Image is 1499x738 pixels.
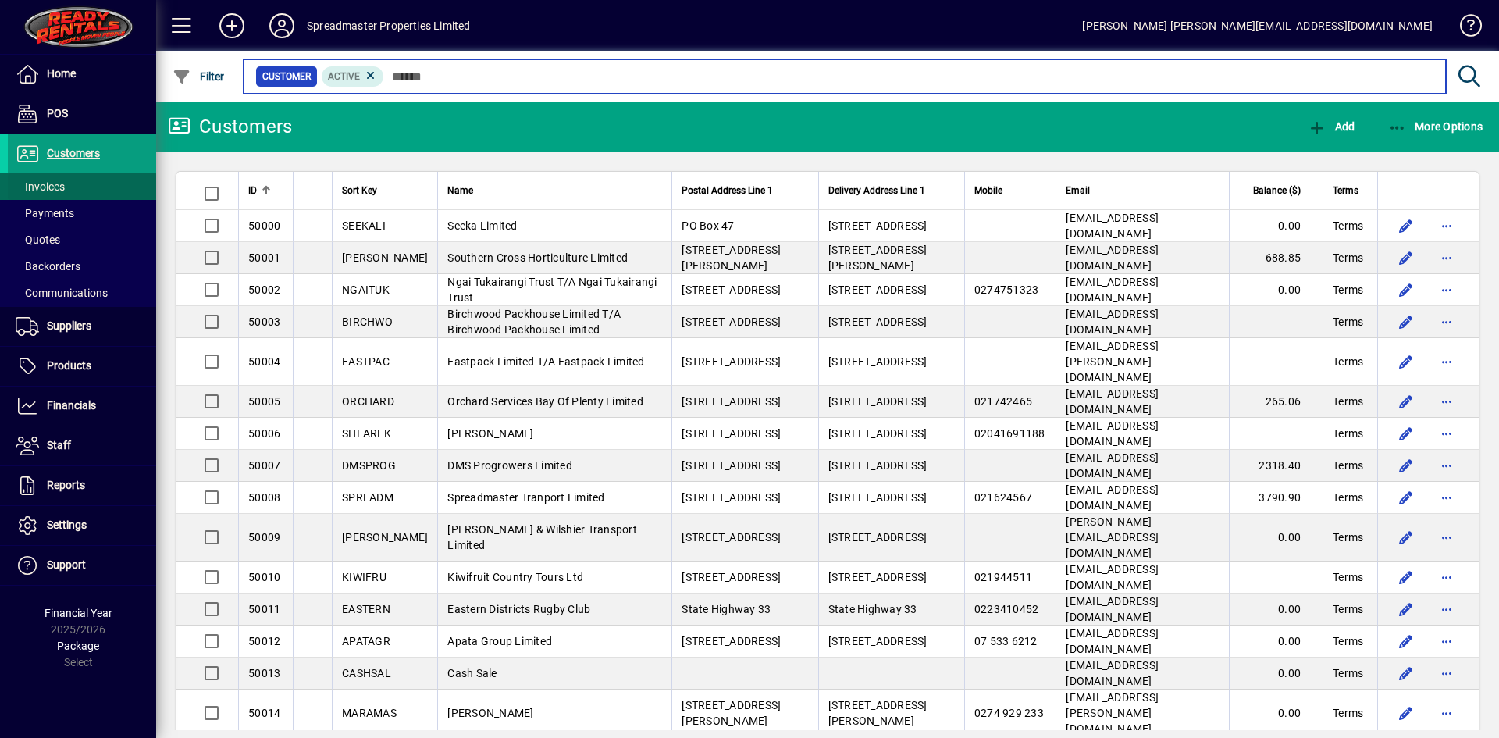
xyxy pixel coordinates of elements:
[682,603,771,615] span: State Highway 33
[828,219,928,232] span: [STREET_ADDRESS]
[1066,419,1159,447] span: [EMAIL_ADDRESS][DOMAIN_NAME]
[8,94,156,134] a: POS
[1333,314,1363,330] span: Terms
[1434,245,1459,270] button: More options
[447,182,473,199] span: Name
[342,316,393,328] span: BIRCHWO
[342,182,377,199] span: Sort Key
[828,459,928,472] span: [STREET_ADDRESS]
[1394,701,1419,726] button: Edit
[1434,485,1459,510] button: More options
[1066,244,1159,272] span: [EMAIL_ADDRESS][DOMAIN_NAME]
[1434,421,1459,446] button: More options
[16,180,65,193] span: Invoices
[1229,482,1323,514] td: 3790.90
[682,491,781,504] span: [STREET_ADDRESS]
[1434,597,1459,622] button: More options
[1066,483,1159,512] span: [EMAIL_ADDRESS][DOMAIN_NAME]
[1333,426,1363,441] span: Terms
[8,506,156,545] a: Settings
[8,173,156,200] a: Invoices
[1333,633,1363,649] span: Terms
[1229,514,1323,562] td: 0.00
[974,707,1044,719] span: 0274 929 233
[257,12,307,40] button: Profile
[1066,212,1159,240] span: [EMAIL_ADDRESS][DOMAIN_NAME]
[682,427,781,440] span: [STREET_ADDRESS]
[1394,349,1419,374] button: Edit
[1333,282,1363,298] span: Terms
[342,571,386,583] span: KIWIFRU
[1394,661,1419,686] button: Edit
[1333,394,1363,409] span: Terms
[1229,626,1323,658] td: 0.00
[682,395,781,408] span: [STREET_ADDRESS]
[1333,218,1363,234] span: Terms
[1066,340,1159,383] span: [EMAIL_ADDRESS][PERSON_NAME][DOMAIN_NAME]
[1394,629,1419,654] button: Edit
[1434,525,1459,550] button: More options
[1229,658,1323,690] td: 0.00
[8,426,156,465] a: Staff
[682,355,781,368] span: [STREET_ADDRESS]
[342,531,428,544] span: [PERSON_NAME]
[1308,120,1355,133] span: Add
[248,395,280,408] span: 50005
[1229,242,1323,274] td: 688.85
[57,640,99,652] span: Package
[828,355,928,368] span: [STREET_ADDRESS]
[248,635,280,647] span: 50012
[1066,595,1159,623] span: [EMAIL_ADDRESS][DOMAIN_NAME]
[447,459,572,472] span: DMS Progrowers Limited
[974,491,1032,504] span: 021624567
[47,558,86,571] span: Support
[8,347,156,386] a: Products
[342,707,397,719] span: MARAMAS
[248,427,280,440] span: 50006
[828,491,928,504] span: [STREET_ADDRESS]
[248,251,280,264] span: 50001
[1066,276,1159,304] span: [EMAIL_ADDRESS][DOMAIN_NAME]
[1394,309,1419,334] button: Edit
[248,182,283,199] div: ID
[1333,458,1363,473] span: Terms
[1333,665,1363,681] span: Terms
[8,387,156,426] a: Financials
[1394,525,1419,550] button: Edit
[1229,386,1323,418] td: 265.06
[168,114,292,139] div: Customers
[1394,421,1419,446] button: Edit
[248,283,280,296] span: 50002
[1066,451,1159,480] span: [EMAIL_ADDRESS][DOMAIN_NAME]
[207,12,257,40] button: Add
[342,355,390,368] span: EASTPAC
[16,287,108,299] span: Communications
[1066,182,1090,199] span: Email
[447,355,644,368] span: Eastpack Limited T/A Eastpack Limited
[828,571,928,583] span: [STREET_ADDRESS]
[342,251,428,264] span: [PERSON_NAME]
[828,316,928,328] span: [STREET_ADDRESS]
[1333,182,1358,199] span: Terms
[173,70,225,83] span: Filter
[45,607,112,619] span: Financial Year
[974,395,1032,408] span: 021742465
[8,546,156,585] a: Support
[1434,565,1459,590] button: More options
[248,459,280,472] span: 50007
[1066,387,1159,415] span: [EMAIL_ADDRESS][DOMAIN_NAME]
[1333,569,1363,585] span: Terms
[307,13,470,38] div: Spreadmaster Properties Limited
[974,635,1038,647] span: 07 533 6212
[16,207,74,219] span: Payments
[1434,309,1459,334] button: More options
[1394,389,1419,414] button: Edit
[1434,389,1459,414] button: More options
[262,69,311,84] span: Customer
[828,635,928,647] span: [STREET_ADDRESS]
[248,531,280,544] span: 50009
[1066,308,1159,336] span: [EMAIL_ADDRESS][DOMAIN_NAME]
[8,55,156,94] a: Home
[682,635,781,647] span: [STREET_ADDRESS]
[16,234,60,246] span: Quotes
